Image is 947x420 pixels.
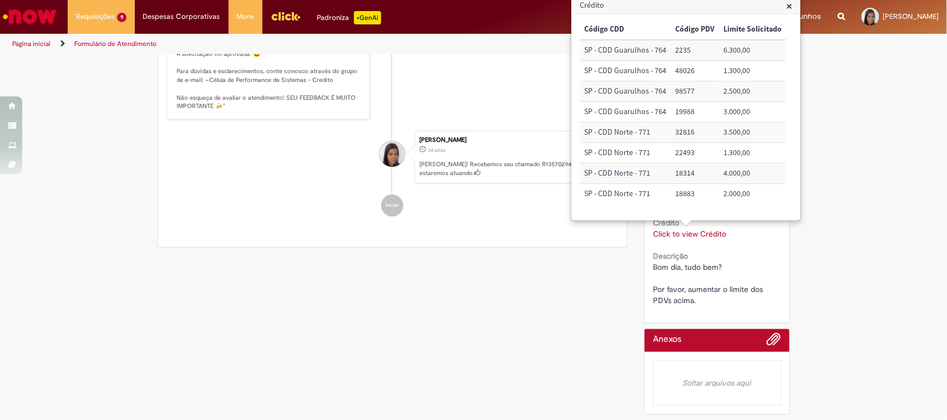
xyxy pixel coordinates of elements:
span: Rascunhos [781,11,821,22]
ul: Trilhas de página [8,34,623,54]
td: Código PDV: 22493 [671,143,719,163]
img: click_logo_yellow_360x200.png [271,8,301,24]
a: Página inicial [12,39,50,48]
td: Código CDD: SP - CDD Norte - 771 [580,143,671,163]
span: More [237,11,254,22]
li: Lyandra Rocha Costa [166,131,619,184]
img: ServiceNow [1,6,58,28]
td: Limite Solicitado: 1.300,00 [719,61,786,81]
td: Limite Solicitado: 2.500,00 [719,81,786,102]
button: Adicionar anexos [767,332,781,352]
td: Código CDD: SP - CDD Guarulhos - 764 [580,61,671,81]
td: Limite Solicitado: 6.300,00 [719,40,786,60]
td: Código PDV: 18883 [671,184,719,204]
th: Código CDD [580,19,671,40]
td: Código PDV: 32816 [671,122,719,143]
b: Descrição [653,251,688,261]
a: Formulário de Atendimento [74,39,156,48]
td: Limite Solicitado: 4.000,00 [719,163,786,184]
td: Código PDV: 18314 [671,163,719,184]
td: Limite Solicitado: 3.500,00 [719,122,786,143]
td: Limite Solicitado: 2.000,00 [719,184,786,204]
td: Código PDV: 48026 [671,61,719,81]
a: Click to view Crédito [653,229,726,239]
h2: Anexos [653,335,681,345]
p: "Olá, tudo bem? A solicitação foi aprovada. 😀 Para dúvidas e esclarecimentos, conte conosco atrav... [177,16,362,111]
td: Código CDD: SP - CDD Guarulhos - 764 [580,81,671,102]
em: Soltar arquivos aqui [653,360,781,406]
span: Despesas Corporativas [143,11,220,22]
th: Limite Solicitado [719,19,786,40]
td: Código CDD: SP - CDD Guarulhos - 764 [580,40,671,60]
td: Código CDD: SP - CDD Norte - 771 [580,163,671,184]
td: Código CDD: SP - CDD Guarulhos - 764 [580,102,671,122]
b: Crédito [653,218,679,228]
th: Código PDV [671,19,719,40]
div: [PERSON_NAME] [419,137,612,144]
span: [PERSON_NAME] [883,12,939,21]
span: Bom dia, tudo bem? Por favor, aumentar o limite dos PDVs acima. [653,262,765,305]
span: 9 [117,13,126,22]
td: Código PDV: 98577 [671,81,719,102]
time: 26/09/2025 11:57:20 [428,147,445,153]
p: [PERSON_NAME]! Recebemos seu chamado R13570294 e em breve estaremos atuando. [419,160,612,177]
td: Limite Solicitado: 3.000,00 [719,102,786,122]
span: 3d atrás [428,147,445,153]
td: Código CDD: SP - CDD Norte - 771 [580,184,671,204]
div: Padroniza [317,11,381,24]
td: Código CDD: SP - CDD Norte - 771 [580,122,671,143]
td: Código PDV: 19988 [671,102,719,122]
p: +GenAi [354,11,381,24]
td: Limite Solicitado: 1.300,00 [719,143,786,163]
span: Requisições [76,11,115,22]
td: Código PDV: 2235 [671,40,719,60]
div: Lyandra Rocha Costa [379,141,405,167]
